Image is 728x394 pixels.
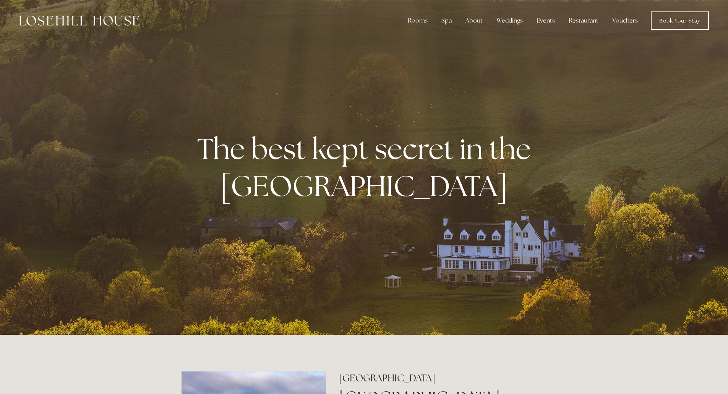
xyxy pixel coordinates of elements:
[606,13,644,28] a: Vouchers
[339,371,546,385] h2: [GEOGRAPHIC_DATA]
[490,13,529,28] div: Weddings
[651,11,709,30] a: Book Your Stay
[402,13,434,28] div: Rooms
[19,16,139,26] img: Losehill House
[530,13,561,28] div: Events
[459,13,489,28] div: About
[563,13,605,28] div: Restaurant
[197,130,537,205] strong: The best kept secret in the [GEOGRAPHIC_DATA]
[435,13,458,28] div: Spa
